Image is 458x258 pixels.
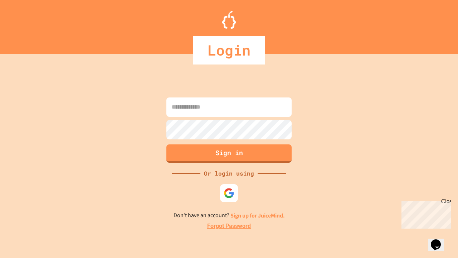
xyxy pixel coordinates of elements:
p: Don't have an account? [174,211,285,220]
div: Or login using [200,169,258,178]
img: google-icon.svg [224,188,234,199]
img: Logo.svg [222,11,236,29]
iframe: chat widget [399,198,451,229]
a: Forgot Password [207,222,251,230]
iframe: chat widget [428,229,451,251]
a: Sign up for JuiceMind. [230,212,285,219]
button: Sign in [166,144,292,163]
div: Login [193,36,265,64]
div: Chat with us now!Close [3,3,49,46]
